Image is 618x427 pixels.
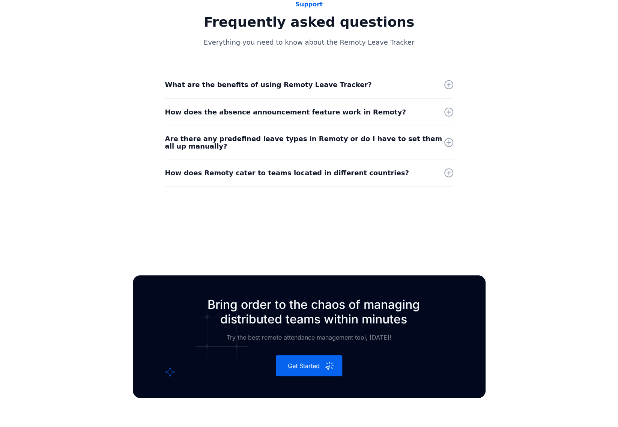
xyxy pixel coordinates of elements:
[165,37,453,47] div: Everything you need to know about the Remoty Leave Tracker
[165,108,406,116] strong: How does the absence announcement feature work in Remoty?
[276,355,342,376] a: Get Started
[165,81,372,89] strong: What are the benefits of using Remoty Leave Tracker?
[165,135,442,150] strong: Are there any predefined leave types in Remoty or do I have to set them all up manually?
[165,14,453,31] h2: Frequently asked questions
[165,169,409,177] strong: How does Remoty cater to teams located in different countries?
[592,401,610,419] iframe: PLUG_LAUNCHER_SDK
[205,297,423,327] h1: Bring order to the chaos of managing distributed teams within minutes
[227,333,391,342] div: Try the best remote attendance management tool, [DATE]!
[285,361,324,370] div: Get Started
